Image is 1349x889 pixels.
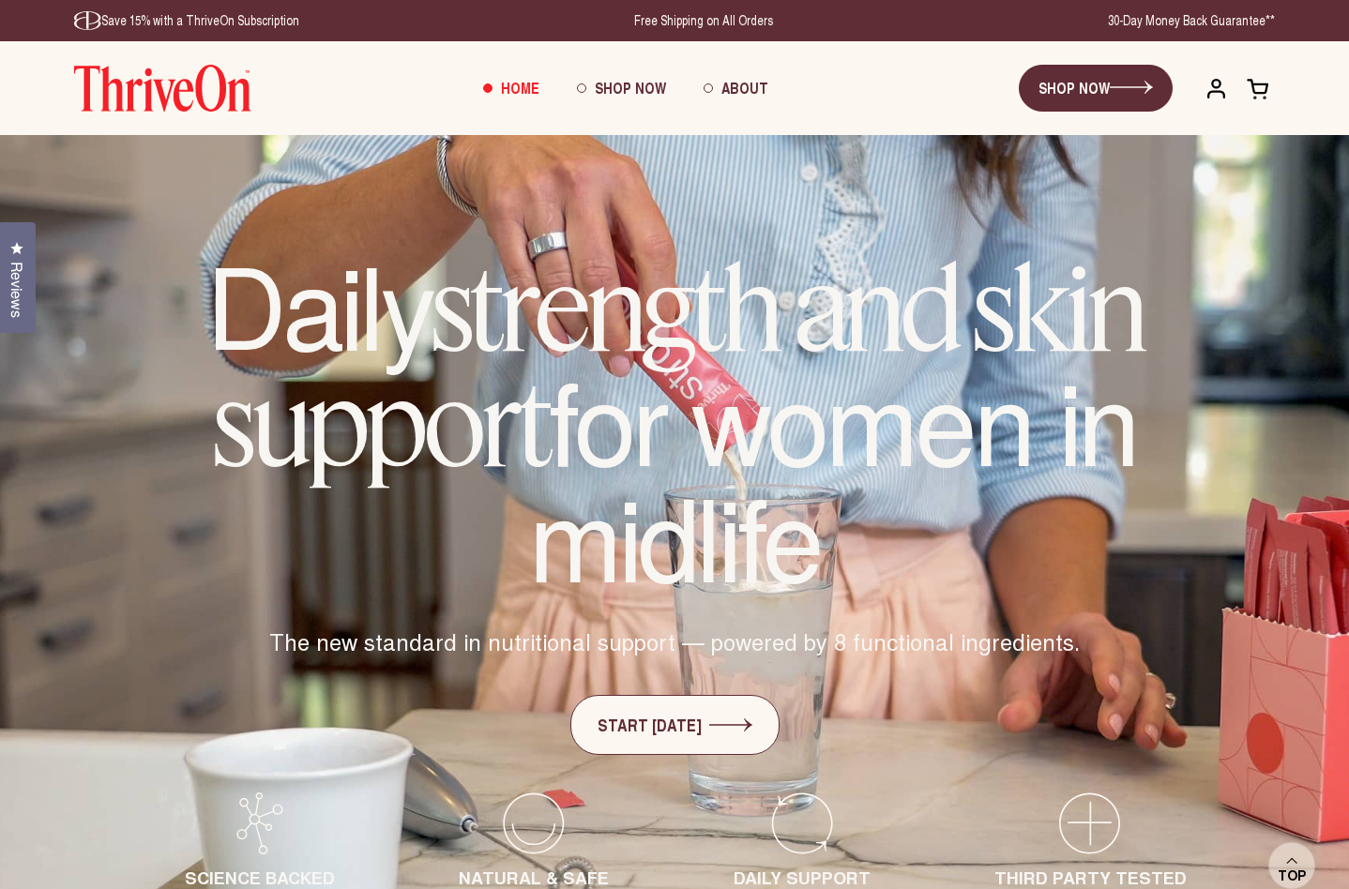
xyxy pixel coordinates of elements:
span: Home [501,77,539,98]
p: Save 15% with a ThriveOn Subscription [74,11,299,30]
em: strength and skin support [213,237,1144,495]
span: Top [1278,867,1306,884]
a: About [685,63,787,113]
a: SHOP NOW [1019,65,1173,112]
a: Shop Now [558,63,685,113]
a: Home [464,63,558,113]
p: Free Shipping on All Orders [634,11,773,30]
p: 30-Day Money Back Guarantee** [1108,11,1275,30]
h1: Daily for women in midlife [112,248,1237,588]
a: START [DATE] [570,695,780,755]
span: The new standard in nutritional support — powered by 8 functional ingredients. [269,625,1080,657]
span: Shop Now [595,77,666,98]
span: Reviews [5,262,29,318]
span: About [721,77,768,98]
